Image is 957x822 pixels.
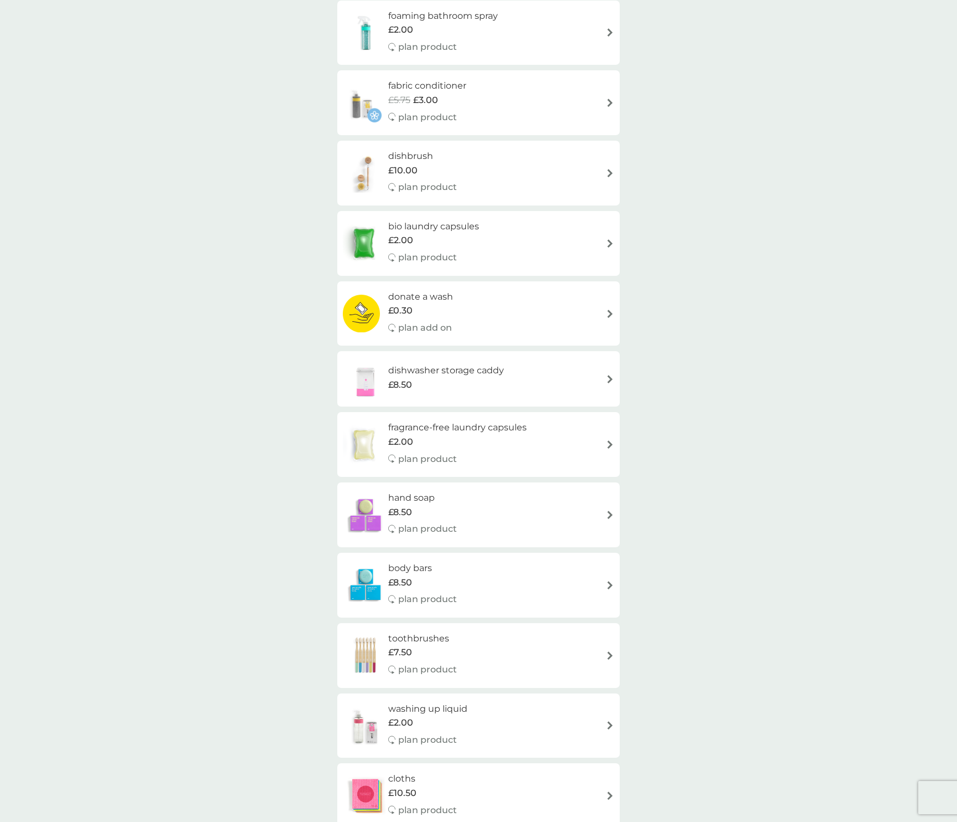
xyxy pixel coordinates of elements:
span: £8.50 [388,378,412,392]
img: toothbrushes [343,636,388,675]
img: cloths [343,777,388,815]
img: fabric conditioner [343,84,382,122]
span: £2.00 [388,23,413,37]
p: plan product [398,250,457,265]
p: plan product [398,662,457,677]
h6: hand soap [388,491,457,505]
img: arrow right [606,440,614,449]
h6: washing up liquid [388,702,467,716]
img: arrow right [606,169,614,177]
img: arrow right [606,99,614,107]
span: £5.75 [388,93,410,107]
img: arrow right [606,375,614,383]
img: foaming bathroom spray [343,13,388,52]
p: plan product [398,452,457,466]
h6: donate a wash [388,290,453,304]
img: arrow right [606,792,614,800]
p: plan product [398,733,457,747]
img: arrow right [606,511,614,519]
h6: body bars [388,561,457,576]
h6: fragrance-free laundry capsules [388,420,527,435]
img: washing up liquid [343,706,388,745]
img: arrow right [606,310,614,318]
span: £3.00 [413,93,438,107]
h6: bio laundry capsules [388,219,479,234]
p: plan product [398,592,457,607]
span: £7.50 [388,645,412,660]
p: plan product [398,803,457,818]
h6: dishwasher storage caddy [388,363,504,378]
h6: cloths [388,772,457,786]
p: plan add on [398,321,452,335]
img: dishbrush [343,154,388,193]
img: arrow right [606,239,614,248]
span: £10.00 [388,163,418,178]
p: plan product [398,522,457,536]
span: £2.00 [388,233,413,248]
span: £8.50 [388,576,412,590]
p: plan product [398,110,457,125]
img: arrow right [606,28,614,37]
span: £2.00 [388,716,413,730]
img: dishwasher storage caddy [343,359,388,398]
span: £0.30 [388,304,413,318]
h6: toothbrushes [388,631,457,646]
img: donate a wash [343,294,380,333]
span: £10.50 [388,786,416,800]
img: fragrance-free laundry capsules [343,425,385,464]
img: arrow right [606,651,614,660]
h6: dishbrush [388,149,457,163]
img: body bars [343,566,388,604]
img: arrow right [606,581,614,589]
img: hand soap [343,496,388,535]
img: bio laundry capsules [343,224,385,263]
h6: foaming bathroom spray [388,9,498,23]
h6: fabric conditioner [388,79,466,93]
span: £2.00 [388,435,413,449]
img: arrow right [606,721,614,729]
span: £8.50 [388,505,412,520]
p: plan product [398,180,457,194]
p: plan product [398,40,457,54]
